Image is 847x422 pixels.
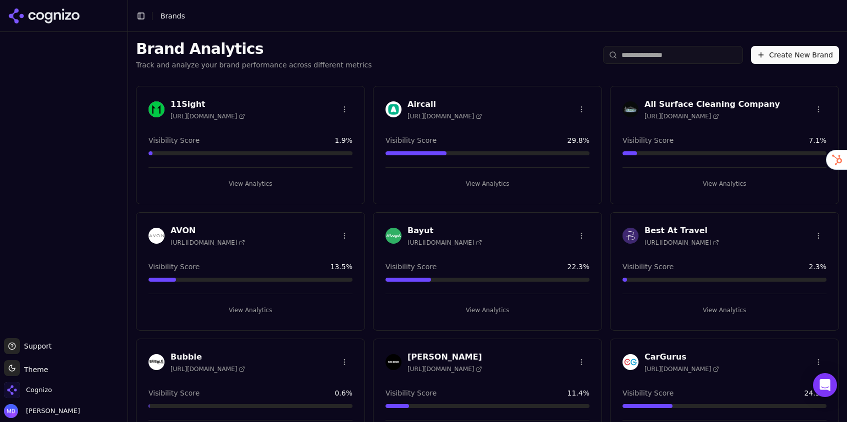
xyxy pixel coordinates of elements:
[148,135,199,145] span: Visibility Score
[20,341,51,351] span: Support
[148,176,352,192] button: View Analytics
[170,351,245,363] h3: Bubble
[622,135,673,145] span: Visibility Score
[170,365,245,373] span: [URL][DOMAIN_NAME]
[4,382,20,398] img: Cognizo
[813,373,837,397] div: Open Intercom Messenger
[567,135,589,145] span: 29.8 %
[622,262,673,272] span: Visibility Score
[622,228,638,244] img: Best At Travel
[148,354,164,370] img: Bubble
[385,262,436,272] span: Visibility Score
[170,112,245,120] span: [URL][DOMAIN_NAME]
[407,112,482,120] span: [URL][DOMAIN_NAME]
[644,112,719,120] span: [URL][DOMAIN_NAME]
[20,366,48,374] span: Theme
[148,228,164,244] img: AVON
[160,12,185,20] span: Brands
[644,351,719,363] h3: CarGurus
[170,98,245,110] h3: 11Sight
[385,135,436,145] span: Visibility Score
[644,365,719,373] span: [URL][DOMAIN_NAME]
[567,262,589,272] span: 22.3 %
[385,176,589,192] button: View Analytics
[4,404,80,418] button: Open user button
[22,407,80,416] span: [PERSON_NAME]
[622,101,638,117] img: All Surface Cleaning Company
[567,388,589,398] span: 11.4 %
[751,46,839,64] button: Create New Brand
[160,11,185,21] nav: breadcrumb
[136,60,372,70] p: Track and analyze your brand performance across different metrics
[407,225,482,237] h3: Bayut
[385,228,401,244] img: Bayut
[334,388,352,398] span: 0.6 %
[407,239,482,247] span: [URL][DOMAIN_NAME]
[170,225,245,237] h3: AVON
[808,135,826,145] span: 7.1 %
[148,388,199,398] span: Visibility Score
[26,386,52,395] span: Cognizo
[148,262,199,272] span: Visibility Score
[4,404,18,418] img: Melissa Dowd
[330,262,352,272] span: 13.5 %
[385,354,401,370] img: Buck Mason
[407,351,482,363] h3: [PERSON_NAME]
[170,239,245,247] span: [URL][DOMAIN_NAME]
[644,98,780,110] h3: All Surface Cleaning Company
[804,388,826,398] span: 24.5 %
[4,382,52,398] button: Open organization switcher
[148,302,352,318] button: View Analytics
[622,354,638,370] img: CarGurus
[808,262,826,272] span: 2.3 %
[622,176,826,192] button: View Analytics
[622,302,826,318] button: View Analytics
[136,40,372,58] h1: Brand Analytics
[385,101,401,117] img: Aircall
[334,135,352,145] span: 1.9 %
[148,101,164,117] img: 11Sight
[385,388,436,398] span: Visibility Score
[644,225,719,237] h3: Best At Travel
[622,388,673,398] span: Visibility Score
[385,302,589,318] button: View Analytics
[407,98,482,110] h3: Aircall
[644,239,719,247] span: [URL][DOMAIN_NAME]
[407,365,482,373] span: [URL][DOMAIN_NAME]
